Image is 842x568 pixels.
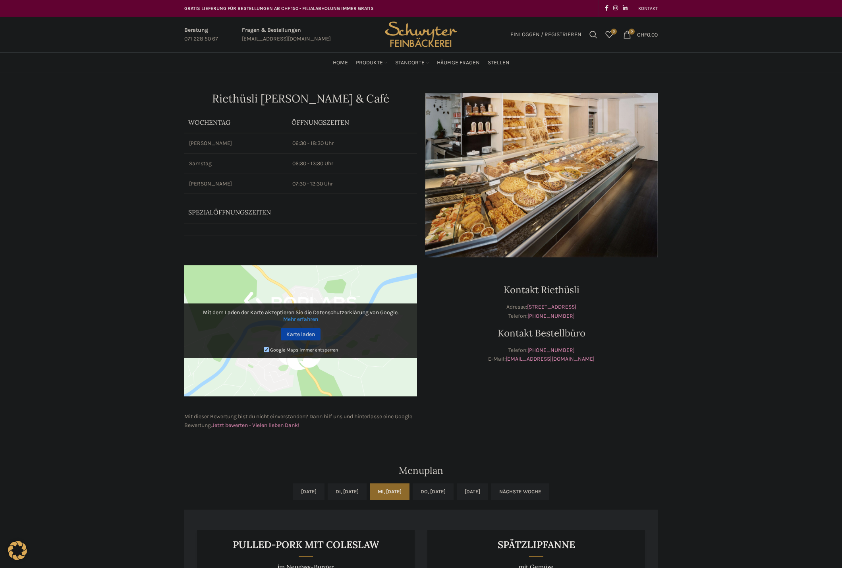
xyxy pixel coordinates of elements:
[638,6,658,11] span: KONTAKT
[207,540,405,550] h3: Pulled-Pork mit Coleslaw
[527,303,576,310] a: [STREET_ADDRESS]
[283,316,318,323] a: Mehr erfahren
[585,27,601,43] a: Suchen
[242,26,331,44] a: Infobox link
[413,483,454,500] a: Do, [DATE]
[189,139,283,147] p: [PERSON_NAME]
[457,483,488,500] a: [DATE]
[527,347,575,354] a: [PHONE_NUMBER]
[619,27,662,43] a: 0 CHF0.00
[620,3,630,14] a: Linkedin social link
[188,208,391,216] p: Spezialöffnungszeiten
[637,31,658,38] bdi: 0.00
[180,55,662,71] div: Main navigation
[491,483,549,500] a: Nächste Woche
[395,59,425,67] span: Standorte
[425,346,658,364] p: Telefon: E-Mail:
[184,466,658,475] h2: Menuplan
[425,303,658,321] p: Adresse: Telefon:
[356,55,387,71] a: Produkte
[601,27,617,43] a: 0
[292,139,412,147] p: 06:30 - 18:30 Uhr
[637,31,647,38] span: CHF
[488,55,510,71] a: Stellen
[437,55,480,71] a: Häufige Fragen
[382,31,460,37] a: Site logo
[634,0,662,16] div: Secondary navigation
[212,422,299,429] a: Jetzt bewerten - Vielen lieben Dank!
[356,59,383,67] span: Produkte
[184,265,417,396] img: Google Maps
[603,3,611,14] a: Facebook social link
[189,180,283,188] p: [PERSON_NAME]
[638,0,658,16] a: KONTAKT
[611,3,620,14] a: Instagram social link
[328,483,367,500] a: Di, [DATE]
[270,347,338,353] small: Google Maps immer entsperren
[188,118,284,127] p: Wochentag
[395,55,429,71] a: Standorte
[527,313,575,319] a: [PHONE_NUMBER]
[437,540,635,550] h3: Spätzlipfanne
[425,285,658,295] h2: Kontakt Riethüsli
[184,93,417,104] h1: Riethüsli [PERSON_NAME] & Café
[184,6,374,11] span: GRATIS LIEFERUNG FÜR BESTELLUNGEN AB CHF 150 - FILIALABHOLUNG IMMER GRATIS
[184,412,417,430] p: Mit dieser Bewertung bist du nicht einverstanden? Dann hilf uns und hinterlasse eine Google Bewer...
[629,29,635,35] span: 0
[488,59,510,67] span: Stellen
[601,27,617,43] div: Meine Wunschliste
[292,118,413,127] p: ÖFFNUNGSZEITEN
[293,483,324,500] a: [DATE]
[190,309,411,323] p: Mit dem Laden der Karte akzeptieren Sie die Datenschutzerklärung von Google.
[333,59,348,67] span: Home
[611,29,617,35] span: 0
[281,328,321,340] a: Karte laden
[333,55,348,71] a: Home
[506,355,595,362] a: [EMAIL_ADDRESS][DOMAIN_NAME]
[264,347,269,352] input: Google Maps immer entsperren
[382,17,460,52] img: Bäckerei Schwyter
[292,180,412,188] p: 07:30 - 12:30 Uhr
[370,483,409,500] a: Mi, [DATE]
[184,26,218,44] a: Infobox link
[292,160,412,168] p: 06:30 - 13:30 Uhr
[506,27,585,43] a: Einloggen / Registrieren
[510,32,581,37] span: Einloggen / Registrieren
[425,328,658,338] h2: Kontakt Bestellbüro
[189,160,283,168] p: Samstag
[437,59,480,67] span: Häufige Fragen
